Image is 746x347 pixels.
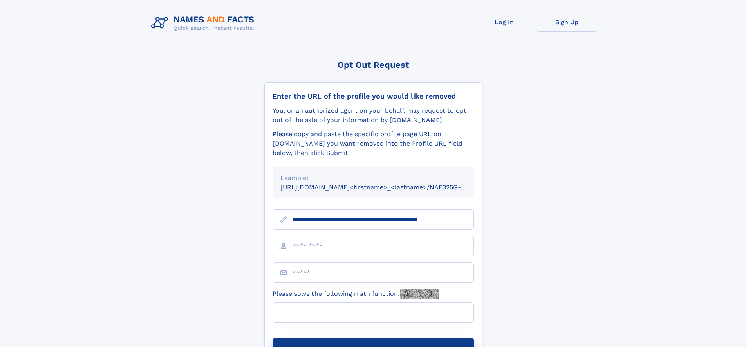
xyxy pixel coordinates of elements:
[273,92,474,101] div: Enter the URL of the profile you would like removed
[148,13,261,34] img: Logo Names and Facts
[273,106,474,125] div: You, or an authorized agent on your behalf, may request to opt-out of the sale of your informatio...
[280,183,489,191] small: [URL][DOMAIN_NAME]<firstname>_<lastname>/NAF325G-xxxxxxxx
[264,60,482,70] div: Opt Out Request
[273,129,474,158] div: Please copy and paste the specific profile page URL on [DOMAIN_NAME] you want removed into the Pr...
[473,13,536,32] a: Log In
[536,13,598,32] a: Sign Up
[280,173,466,183] div: Example:
[273,289,439,299] label: Please solve the following math function:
